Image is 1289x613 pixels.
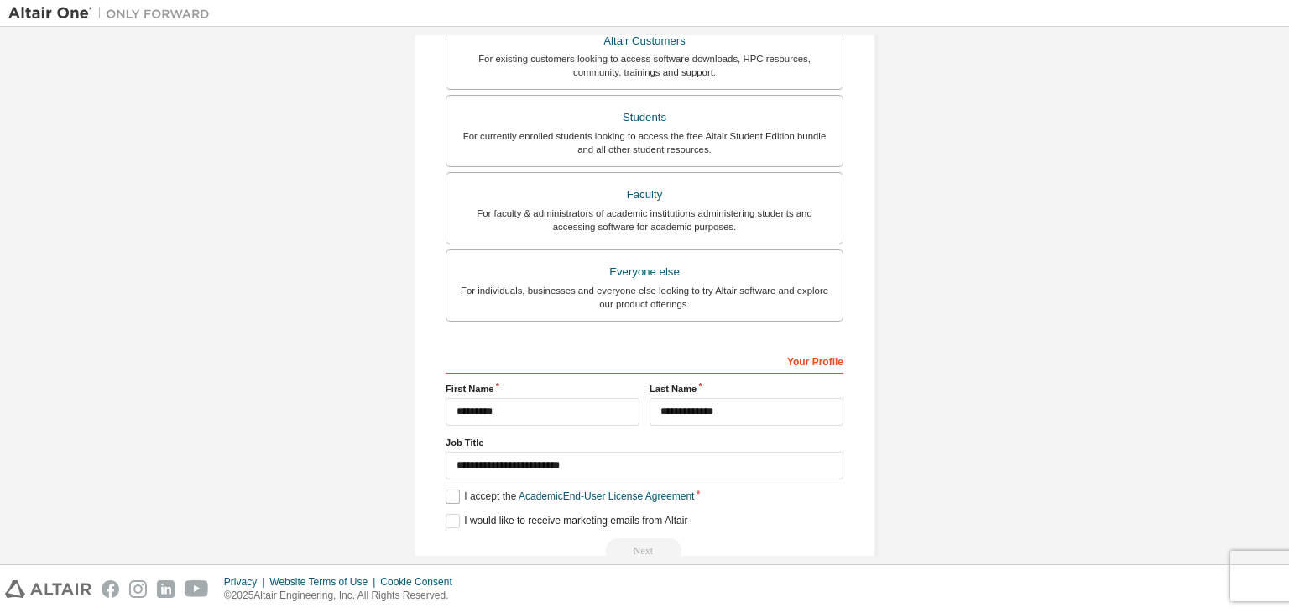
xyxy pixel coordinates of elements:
[157,580,175,598] img: linkedin.svg
[446,382,639,396] label: First Name
[519,490,694,502] a: Academic End-User License Agreement
[224,589,462,603] p: © 2025 Altair Engineering, Inc. All Rights Reserved.
[8,5,218,22] img: Altair One
[102,580,119,598] img: facebook.svg
[457,52,832,79] div: For existing customers looking to access software downloads, HPC resources, community, trainings ...
[457,106,832,129] div: Students
[457,207,832,233] div: For faculty & administrators of academic institutions administering students and accessing softwa...
[446,436,843,449] label: Job Title
[650,382,843,396] label: Last Name
[269,575,380,589] div: Website Terms of Use
[457,29,832,53] div: Altair Customers
[380,575,462,589] div: Cookie Consent
[446,514,687,528] label: I would like to receive marketing emails from Altair
[446,538,843,563] div: Read and acccept EULA to continue
[5,580,91,598] img: altair_logo.svg
[457,284,832,311] div: For individuals, businesses and everyone else looking to try Altair software and explore our prod...
[224,575,269,589] div: Privacy
[457,260,832,284] div: Everyone else
[457,183,832,207] div: Faculty
[446,347,843,374] div: Your Profile
[129,580,147,598] img: instagram.svg
[446,490,694,504] label: I accept the
[457,129,832,156] div: For currently enrolled students looking to access the free Altair Student Edition bundle and all ...
[185,580,209,598] img: youtube.svg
